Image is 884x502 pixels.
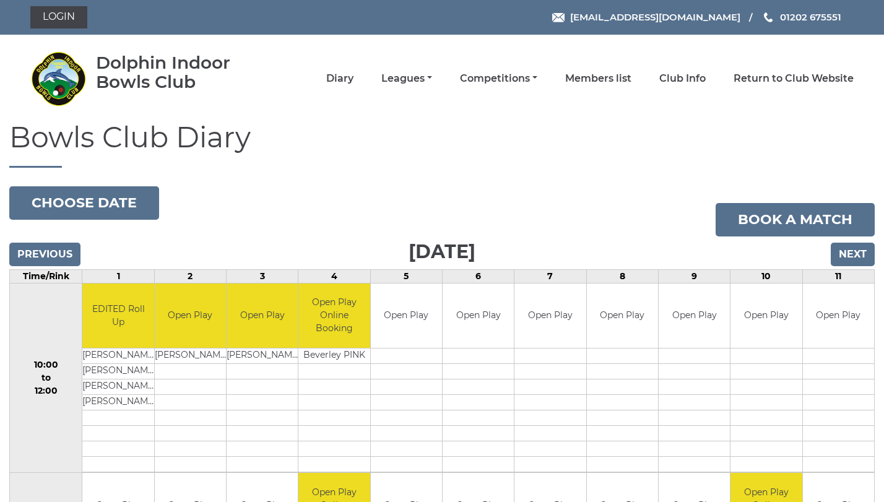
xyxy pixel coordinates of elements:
td: 7 [514,269,586,283]
td: [PERSON_NAME] [227,348,298,364]
div: Dolphin Indoor Bowls Club [96,53,266,92]
td: 11 [802,269,874,283]
td: EDITED Roll Up [82,283,154,348]
a: Email [EMAIL_ADDRESS][DOMAIN_NAME] [552,10,740,24]
td: [PERSON_NAME] [155,348,226,364]
a: Members list [565,72,631,85]
input: Previous [9,243,80,266]
td: 5 [370,269,442,283]
a: Leagues [381,72,432,85]
td: Open Play [730,283,802,348]
td: 8 [586,269,658,283]
td: Open Play [659,283,730,348]
td: Time/Rink [10,269,82,283]
td: 6 [443,269,514,283]
a: Competitions [460,72,537,85]
img: Dolphin Indoor Bowls Club [30,51,86,106]
td: Open Play [803,283,874,348]
a: Diary [326,72,353,85]
a: Return to Club Website [734,72,854,85]
td: 4 [298,269,370,283]
td: [PERSON_NAME] [82,379,154,395]
td: Open Play [155,283,226,348]
td: 9 [658,269,730,283]
td: Open Play [371,283,442,348]
img: Email [552,13,565,22]
h1: Bowls Club Diary [9,122,875,168]
td: 10 [730,269,802,283]
td: [PERSON_NAME] [82,348,154,364]
td: [PERSON_NAME] [82,364,154,379]
a: Club Info [659,72,706,85]
td: 1 [82,269,154,283]
td: Open Play [443,283,514,348]
input: Next [831,243,875,266]
a: Login [30,6,87,28]
td: Open Play [514,283,586,348]
span: [EMAIL_ADDRESS][DOMAIN_NAME] [570,11,740,23]
td: [PERSON_NAME] [82,395,154,410]
td: Beverley PINK [298,348,370,364]
a: Book a match [716,203,875,236]
button: Choose date [9,186,159,220]
a: Phone us 01202 675551 [762,10,841,24]
td: Open Play [587,283,658,348]
img: Phone us [764,12,773,22]
td: 10:00 to 12:00 [10,283,82,473]
td: Open Play Online Booking [298,283,370,348]
span: 01202 675551 [780,11,841,23]
td: 3 [227,269,298,283]
td: 2 [154,269,226,283]
td: Open Play [227,283,298,348]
